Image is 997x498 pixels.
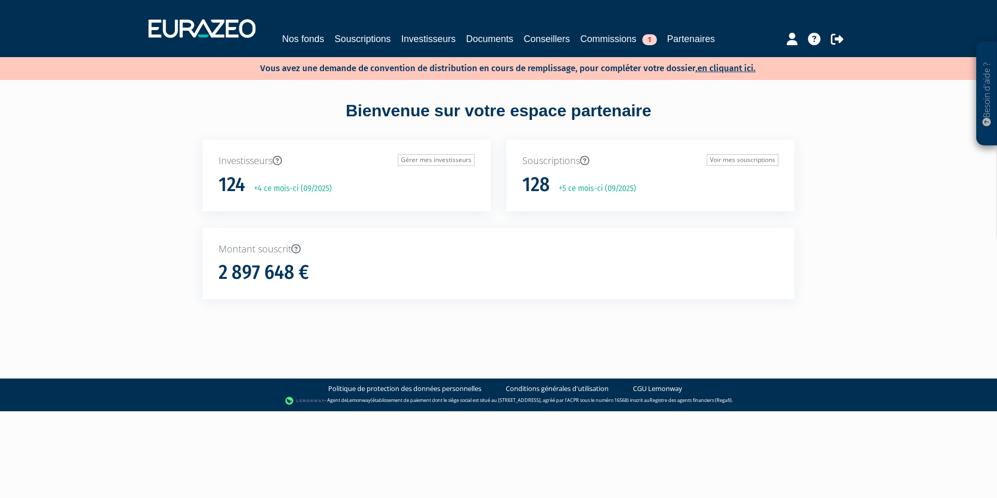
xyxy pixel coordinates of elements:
[707,154,778,166] a: Voir mes souscriptions
[230,60,756,75] p: Vous avez une demande de convention de distribution en cours de remplissage, pour compléter votre...
[401,32,455,46] a: Investisseurs
[524,32,570,46] a: Conseillers
[149,19,255,38] img: 1732889491-logotype_eurazeo_blanc_rvb.png
[667,32,715,46] a: Partenaires
[522,174,550,196] h1: 128
[347,397,371,404] a: Lemonway
[633,384,682,394] a: CGU Lemonway
[650,397,732,404] a: Registre des agents financiers (Regafi)
[981,47,993,141] p: Besoin d'aide ?
[219,243,778,256] p: Montant souscrit
[282,32,324,46] a: Nos fonds
[219,174,245,196] h1: 124
[522,154,778,168] p: Souscriptions
[398,154,475,166] a: Gérer mes investisseurs
[219,154,475,168] p: Investisseurs
[247,183,332,195] p: +4 ce mois-ci (09/2025)
[195,99,802,140] div: Bienvenue sur votre espace partenaire
[551,183,636,195] p: +5 ce mois-ci (09/2025)
[506,384,609,394] a: Conditions générales d'utilisation
[334,32,390,46] a: Souscriptions
[10,396,987,406] div: - Agent de (établissement de paiement dont le siège social est situé au [STREET_ADDRESS], agréé p...
[285,396,325,406] img: logo-lemonway.png
[642,34,657,45] span: 1
[219,262,309,284] h1: 2 897 648 €
[466,32,513,46] a: Documents
[697,63,756,74] a: en cliquant ici.
[328,384,481,394] a: Politique de protection des données personnelles
[581,32,657,46] a: Commissions1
